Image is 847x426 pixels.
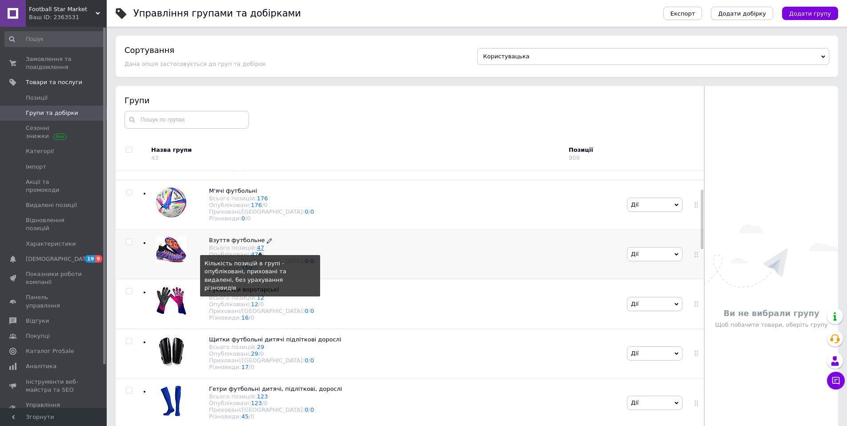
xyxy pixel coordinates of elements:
a: 47 [251,251,258,258]
div: 43 [151,154,159,161]
span: [DEMOGRAPHIC_DATA] [26,255,92,263]
span: М'ячі футбольні [209,187,257,194]
span: Акції та промокоди [26,178,82,194]
a: 12 [251,301,258,308]
div: 0 [264,202,268,208]
div: Приховані/[GEOGRAPHIC_DATA]: [209,208,314,215]
a: 0 [310,308,314,314]
a: 123 [251,400,262,406]
div: 0 [260,350,264,357]
img: М'ячі футбольні [156,187,187,218]
div: Різновиди: [209,215,314,222]
div: 0 [264,400,268,406]
span: / [262,202,268,208]
div: Всього позицій: [209,344,341,350]
span: Взуття футбольне [209,237,265,243]
div: Різновиди: [209,413,342,420]
a: 0 [310,357,314,364]
img: Щитки футбольні дитячі підліткові дорослі [156,336,187,367]
span: Football Star Market [29,5,96,13]
span: Додати добірку [718,10,766,17]
span: Відновлення позицій [26,216,82,232]
span: Категорії [26,147,54,155]
input: Пошук [4,31,105,47]
span: Дії [631,350,638,357]
button: Чат з покупцем [827,372,845,389]
span: / [249,314,254,321]
span: / [249,413,254,420]
span: Дана опція застосовується до груп та добірок [124,61,266,67]
span: Додати групу [789,10,831,17]
span: Інструменти веб-майстра та SEO [26,378,82,394]
a: 176 [251,202,262,208]
span: Панель управління [26,293,82,309]
img: Взуття футбольне [156,236,187,263]
div: 0 [251,314,254,321]
a: 16 [241,314,249,321]
a: 47 [257,244,265,251]
a: 29 [251,350,258,357]
h4: Сортування [124,45,174,55]
span: / [258,301,264,308]
span: Характеристики [26,240,76,248]
span: Управління сайтом [26,401,82,417]
button: Експорт [663,7,702,20]
div: Всього позицій: [209,244,314,251]
a: 0 [305,406,308,413]
div: Різновиди: [209,314,314,321]
span: Гетри футбольні дитячі, підліткові, дорослі [209,385,342,392]
div: 0 [251,364,254,370]
a: Редагувати [267,236,272,244]
div: Опубліковані: [209,400,342,406]
div: Кількість позицій в групі - опубліковані, приховані та видалені, без урахування різновидів [205,260,316,292]
span: / [258,350,264,357]
div: 0 [247,215,250,222]
img: Гетри футбольні дитячі, підліткові, дорослі [156,385,187,416]
a: 0 [305,308,308,314]
div: Опубліковані: [209,202,314,208]
div: Позиції [569,146,644,154]
div: Приховані/[GEOGRAPHIC_DATA]: [209,357,341,364]
h1: Управління групами та добірками [133,8,301,19]
button: Додати добірку [711,7,773,20]
span: Покупці [26,332,50,340]
span: Показники роботи компанії [26,270,82,286]
a: 0 [310,406,314,413]
span: Позиції [26,94,48,102]
div: Опубліковані: [209,251,314,258]
a: 123 [257,393,268,400]
span: / [258,251,264,258]
div: Групи [124,95,695,106]
img: Рукавички воротарські [156,286,186,316]
div: Різновиди: [209,364,341,370]
span: / [309,406,314,413]
a: 176 [257,195,268,202]
a: 45 [241,413,249,420]
a: 29 [257,344,265,350]
span: 9 [95,255,102,263]
span: Дії [631,251,638,257]
div: Всього позицій: [209,195,314,202]
div: 909 [569,154,580,161]
span: Сезонні знижки [26,124,82,140]
span: Імпорт [26,163,46,171]
div: Опубліковані: [209,301,314,308]
div: Приховані/[GEOGRAPHIC_DATA]: [209,406,342,413]
span: Щитки футбольні дитячі підліткові дорослі [209,336,341,343]
a: 0 [310,208,314,215]
span: Замовлення та повідомлення [26,55,82,71]
span: Каталог ProSale [26,347,74,355]
a: 17 [241,364,249,370]
span: Дії [631,300,638,307]
div: Приховані/[GEOGRAPHIC_DATA]: [209,308,314,314]
span: / [245,215,251,222]
div: 0 [260,301,264,308]
a: 0 [305,208,308,215]
a: 12 [257,294,265,301]
a: 0 [241,215,245,222]
span: / [262,400,268,406]
p: Щоб побачити товари, оберіть групу [709,321,834,329]
span: Дії [631,399,638,406]
p: Ви не вибрали групу [709,308,834,319]
div: Ваш ID: 2363531 [29,13,107,21]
